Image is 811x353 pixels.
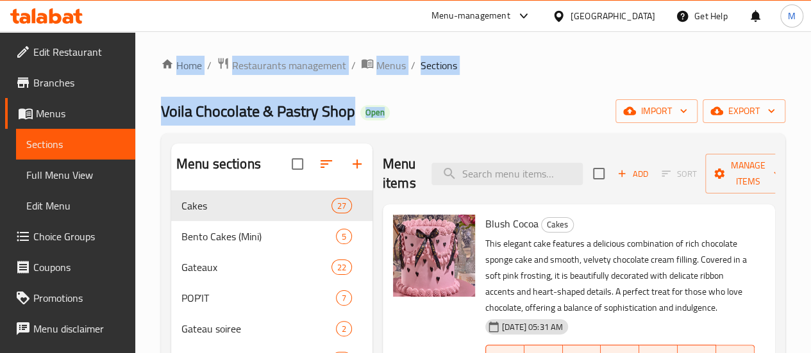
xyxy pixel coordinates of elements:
[26,198,125,213] span: Edit Menu
[421,58,457,73] span: Sections
[361,57,406,74] a: Menus
[332,261,351,274] span: 22
[715,158,781,190] span: Manage items
[5,221,135,252] a: Choice Groups
[393,215,475,297] img: Blush Cocoa
[615,99,698,123] button: import
[171,221,372,252] div: Bento Cakes (Mini)5
[485,214,539,233] span: Blush Cocoa
[33,229,125,244] span: Choice Groups
[351,58,356,73] li: /
[16,129,135,160] a: Sections
[5,67,135,98] a: Branches
[171,252,372,283] div: Gateaux22
[542,217,573,232] span: Cakes
[5,313,135,344] a: Menu disclaimer
[171,190,372,221] div: Cakes27
[337,231,351,243] span: 5
[612,164,653,184] button: Add
[383,154,416,193] h2: Menu items
[207,58,212,73] li: /
[33,44,125,60] span: Edit Restaurant
[431,163,583,185] input: search
[336,321,352,336] div: items
[181,229,336,244] span: Bento Cakes (Mini)
[33,259,125,275] span: Coupons
[181,290,336,306] span: POP’IT
[161,97,355,126] span: Voila Chocolate & Pastry Shop
[615,167,650,181] span: Add
[26,167,125,183] span: Full Menu View
[332,200,351,212] span: 27
[585,160,612,187] span: Select section
[171,313,372,344] div: Gateau soiree2
[337,292,351,304] span: 7
[626,103,687,119] span: import
[176,154,261,174] h2: Menu sections
[284,151,311,177] span: Select all sections
[497,321,568,333] span: [DATE] 05:31 AM
[232,58,346,73] span: Restaurants management
[33,321,125,336] span: Menu disclaimer
[5,37,135,67] a: Edit Restaurant
[16,160,135,190] a: Full Menu View
[171,283,372,313] div: POP’IT7
[217,57,346,74] a: Restaurants management
[33,290,125,306] span: Promotions
[431,8,510,24] div: Menu-management
[5,252,135,283] a: Coupons
[342,149,372,179] button: Add section
[705,154,791,193] button: Manage items
[16,190,135,221] a: Edit Menu
[703,99,785,123] button: export
[411,58,415,73] li: /
[336,229,352,244] div: items
[311,149,342,179] span: Sort sections
[161,58,202,73] a: Home
[485,236,755,316] p: This elegant cake features a delicious combination of rich chocolate sponge cake and smooth, velv...
[33,75,125,90] span: Branches
[161,57,785,74] nav: breadcrumb
[360,107,390,118] span: Open
[571,9,655,23] div: [GEOGRAPHIC_DATA]
[181,198,331,213] span: Cakes
[181,259,331,275] span: Gateaux
[5,98,135,129] a: Menus
[181,321,336,336] span: Gateau soiree
[337,323,351,335] span: 2
[26,136,125,152] span: Sections
[376,58,406,73] span: Menus
[788,9,796,23] span: M
[713,103,775,119] span: export
[5,283,135,313] a: Promotions
[36,106,125,121] span: Menus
